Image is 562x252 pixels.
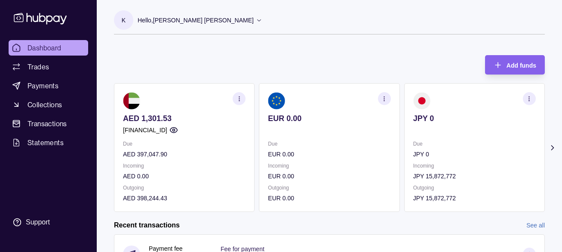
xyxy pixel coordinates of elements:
img: eu [268,92,285,109]
a: Collections [9,97,88,112]
h2: Recent transactions [114,221,180,230]
span: Payments [28,81,58,91]
p: Outgoing [123,183,246,193]
p: JPY 0 [413,114,536,123]
a: Transactions [9,116,88,131]
p: Due [123,139,246,149]
p: [FINANCIAL_ID] [123,125,167,135]
img: jp [413,92,430,109]
p: Incoming [268,161,390,171]
span: Statements [28,137,64,148]
p: K [122,16,126,25]
p: Outgoing [413,183,536,193]
p: EUR 0.00 [268,171,390,181]
a: Statements [9,135,88,150]
p: EUR 0.00 [268,149,390,159]
span: Transactions [28,118,67,129]
p: AED 1,301.53 [123,114,246,123]
p: Incoming [413,161,536,171]
img: ae [123,92,140,109]
span: Add funds [507,62,536,69]
a: Support [9,213,88,231]
p: AED 398,244.43 [123,193,246,203]
a: Payments [9,78,88,93]
p: Hello, [PERSON_NAME] [PERSON_NAME] [138,16,254,25]
button: Add funds [485,55,545,75]
a: See all [526,221,545,230]
p: Outgoing [268,183,390,193]
a: Dashboard [9,40,88,56]
p: JPY 15,872,772 [413,171,536,181]
p: Incoming [123,161,246,171]
p: AED 0.00 [123,171,246,181]
span: Trades [28,62,49,72]
p: Due [413,139,536,149]
p: Due [268,139,390,149]
a: Trades [9,59,88,75]
span: Dashboard [28,43,61,53]
p: JPY 0 [413,149,536,159]
div: Support [26,218,50,227]
p: EUR 0.00 [268,114,390,123]
p: JPY 15,872,772 [413,193,536,203]
p: AED 397,047.90 [123,149,246,159]
span: Collections [28,100,62,110]
p: EUR 0.00 [268,193,390,203]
